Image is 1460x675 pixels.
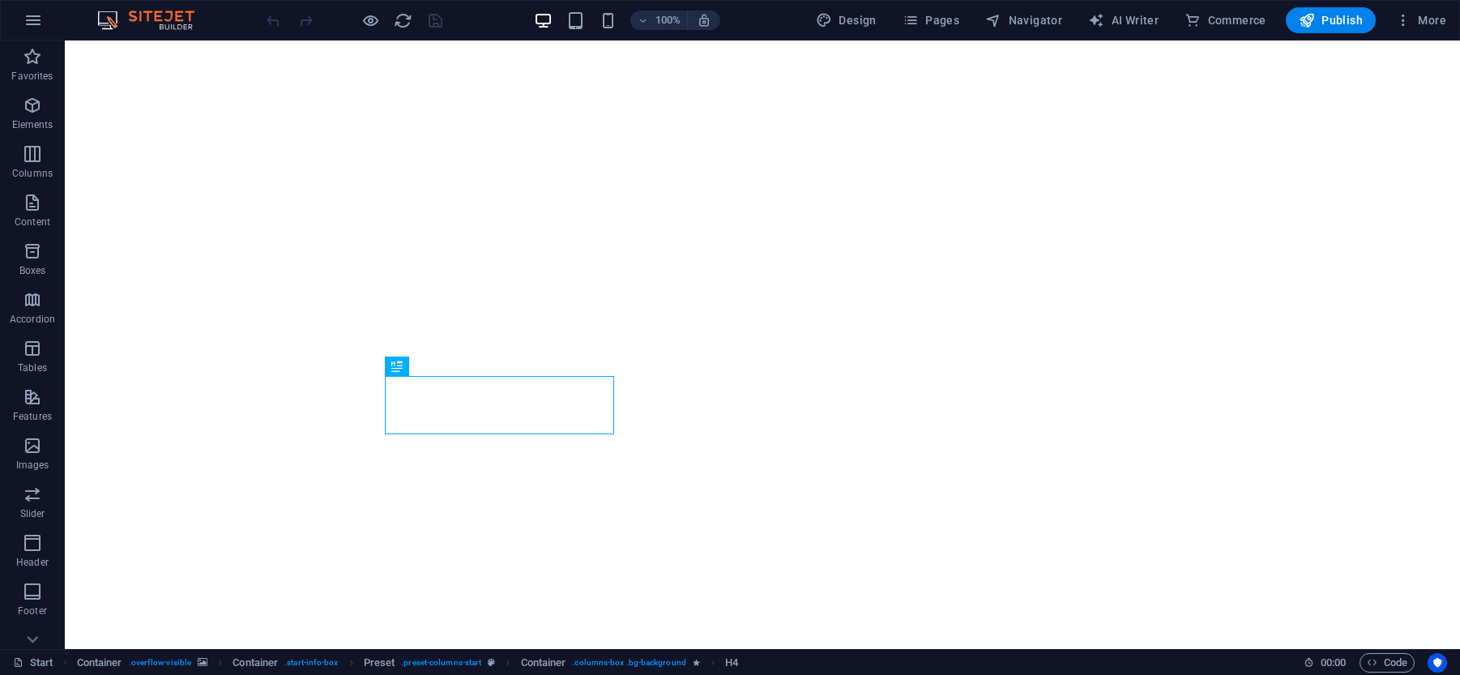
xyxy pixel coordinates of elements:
span: Click to select. Double-click to edit [725,653,738,673]
p: Slider [20,507,45,520]
button: Click here to leave preview mode and continue editing [361,11,380,30]
span: More [1395,12,1446,28]
p: Header [16,556,49,569]
i: This element contains a background [198,658,207,667]
h6: 100% [655,11,681,30]
i: On resize automatically adjust zoom level to fit chosen device. [697,13,711,28]
button: AI Writer [1082,7,1165,33]
p: Boxes [19,264,46,277]
p: Footer [18,605,47,617]
button: More [1389,7,1453,33]
div: Design (Ctrl+Alt+Y) [809,7,883,33]
p: Columns [12,167,53,180]
span: AI Writer [1088,12,1159,28]
button: Commerce [1178,7,1273,33]
button: Pages [896,7,966,33]
span: . columns-box .bg-background [572,653,686,673]
span: 00 00 [1321,653,1346,673]
button: reload [393,11,412,30]
p: Favorites [11,70,53,83]
i: This element is a customizable preset [488,658,495,667]
span: Publish [1299,12,1363,28]
i: Reload page [394,11,412,30]
span: Click to select. Double-click to edit [233,653,278,673]
p: Images [16,459,49,472]
h6: Session time [1304,653,1347,673]
button: 100% [630,11,688,30]
p: Features [13,410,52,423]
button: Design [809,7,883,33]
img: Editor Logo [93,11,215,30]
button: Code [1360,653,1415,673]
button: Publish [1286,7,1376,33]
span: Commerce [1185,12,1266,28]
span: Click to select. Double-click to edit [521,653,566,673]
a: Click to cancel selection. Double-click to open Pages [13,653,53,673]
p: Content [15,216,50,229]
span: . start-info-box [284,653,338,673]
span: Click to select. Double-click to edit [77,653,122,673]
p: Tables [18,361,47,374]
span: . preset-columns-start [401,653,481,673]
p: Elements [12,118,53,131]
button: Usercentrics [1428,653,1447,673]
span: Click to select. Double-click to edit [364,653,395,673]
span: Pages [903,12,959,28]
span: Navigator [985,12,1062,28]
button: Navigator [979,7,1069,33]
nav: breadcrumb [77,653,739,673]
p: Accordion [10,313,55,326]
span: . overflow-visible [129,653,192,673]
span: Code [1367,653,1407,673]
span: Design [816,12,877,28]
i: Element contains an animation [693,658,700,667]
span: : [1332,656,1334,669]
